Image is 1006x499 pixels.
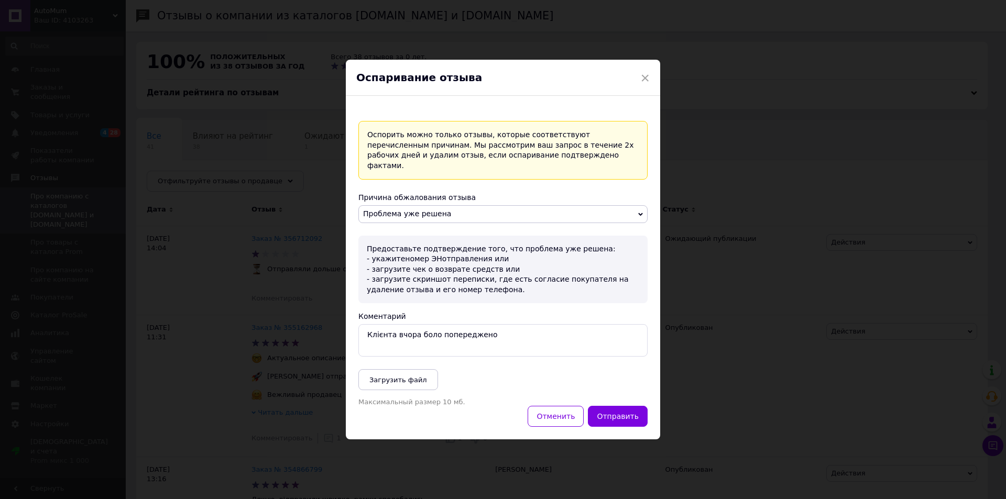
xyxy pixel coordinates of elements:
div: Оспаривание отзыва [346,60,660,96]
div: Предоставьте подтверждение того, что проблема уже решена: - укажите номер ЭН отправления или - за... [358,236,648,304]
button: Загрузить файл [358,369,438,390]
span: × [640,69,650,87]
span: Причина обжалования отзыва [358,193,476,202]
textarea: Клієнта вчора боло попереджено [358,324,648,357]
p: Максимальный размер 10 мб. [358,398,516,406]
label: Коментарий [358,312,406,320]
span: Проблема уже решена [363,209,451,218]
button: Отменить [528,406,584,427]
div: Оспорить можно только отзывы, которые соответствуют перечисленным причинам. Мы рассмотрим ваш зап... [358,121,648,180]
span: Загрузить файл [369,376,427,384]
button: Отправить [588,406,648,427]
